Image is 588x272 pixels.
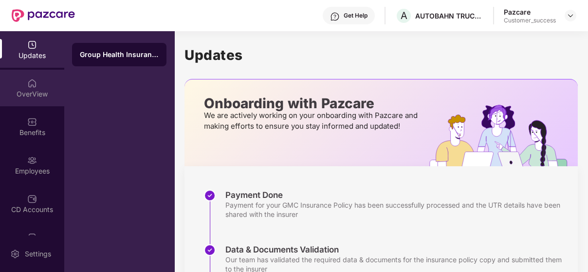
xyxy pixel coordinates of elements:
img: hrOnboarding [429,105,578,166]
div: Group Health Insurance [80,50,159,59]
div: Pazcare [504,7,556,17]
img: svg+xml;base64,PHN2ZyBpZD0iVXBkYXRlZCIgeG1sbnM9Imh0dHA6Ly93d3cudzMub3JnLzIwMDAvc3ZnIiB3aWR0aD0iMj... [27,40,37,50]
p: We are actively working on your onboarding with Pazcare and making efforts to ensure you stay inf... [204,110,421,132]
div: Customer_success [504,17,556,24]
img: svg+xml;base64,PHN2ZyBpZD0iU3RlcC1Eb25lLTMyeDMyIiB4bWxucz0iaHR0cDovL3d3dy53My5vcmcvMjAwMC9zdmciIH... [204,244,216,256]
img: svg+xml;base64,PHN2ZyBpZD0iRW1wbG95ZWVzIiB4bWxucz0iaHR0cDovL3d3dy53My5vcmcvMjAwMC9zdmciIHdpZHRoPS... [27,155,37,165]
img: svg+xml;base64,PHN2ZyBpZD0iSGVscC0zMngzMiIgeG1sbnM9Imh0dHA6Ly93d3cudzMub3JnLzIwMDAvc3ZnIiB3aWR0aD... [330,12,340,21]
img: svg+xml;base64,PHN2ZyBpZD0iQ0RfQWNjb3VudHMiIGRhdGEtbmFtZT0iQ0QgQWNjb3VudHMiIHhtbG5zPSJodHRwOi8vd3... [27,194,37,204]
p: Onboarding with Pazcare [204,99,421,108]
img: svg+xml;base64,PHN2ZyBpZD0iRHJvcGRvd24tMzJ4MzIiIHhtbG5zPSJodHRwOi8vd3d3LnczLm9yZy8yMDAwL3N2ZyIgd2... [567,12,574,19]
img: svg+xml;base64,PHN2ZyBpZD0iU3RlcC1Eb25lLTMyeDMyIiB4bWxucz0iaHR0cDovL3d3dy53My5vcmcvMjAwMC9zdmciIH... [204,190,216,201]
img: svg+xml;base64,PHN2ZyBpZD0iQmVuZWZpdHMiIHhtbG5zPSJodHRwOi8vd3d3LnczLm9yZy8yMDAwL3N2ZyIgd2lkdGg9Ij... [27,117,37,127]
span: A [401,10,407,21]
div: Data & Documents Validation [225,244,568,255]
img: svg+xml;base64,PHN2ZyBpZD0iSG9tZSIgeG1sbnM9Imh0dHA6Ly93d3cudzMub3JnLzIwMDAvc3ZnIiB3aWR0aD0iMjAiIG... [27,78,37,88]
div: Payment Done [225,190,568,200]
img: svg+xml;base64,PHN2ZyBpZD0iVXBsb2FkX0xvZ3MiIGRhdGEtbmFtZT0iVXBsb2FkIExvZ3MiIHhtbG5zPSJodHRwOi8vd3... [27,233,37,242]
img: New Pazcare Logo [12,9,75,22]
div: AUTOBAHN TRUCKING [415,11,483,20]
div: Get Help [344,12,367,19]
img: svg+xml;base64,PHN2ZyBpZD0iU2V0dGluZy0yMHgyMCIgeG1sbnM9Imh0dHA6Ly93d3cudzMub3JnLzIwMDAvc3ZnIiB3aW... [10,249,20,259]
div: Payment for your GMC Insurance Policy has been successfully processed and the UTR details have be... [225,200,568,219]
h1: Updates [184,47,578,63]
div: Settings [22,249,54,259]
